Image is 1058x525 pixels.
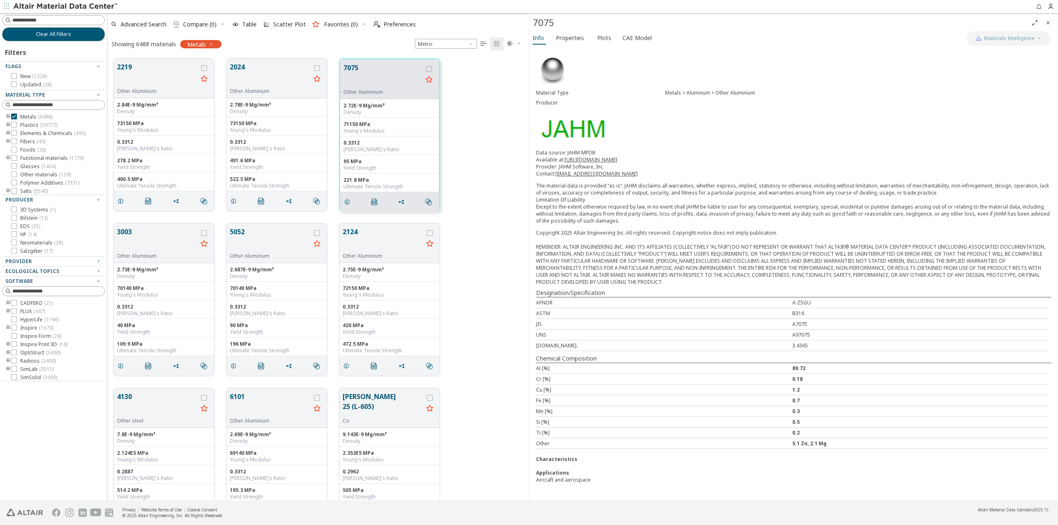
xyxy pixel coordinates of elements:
span: Elements & Chemicals [20,130,86,137]
div: Density [343,109,436,116]
span: ( 1 ) [50,206,56,213]
span: Table [242,21,257,27]
span: ( 28 ) [43,81,52,88]
span: Glasses [20,163,56,170]
div: 2.73E-9 Mg/mm³ [117,266,211,273]
div: 2.72E-9 Mg/mm³ [343,102,436,109]
span: CAE Model [622,31,652,45]
i:  [145,198,152,204]
span: Info [533,31,544,45]
button: Details [339,358,357,374]
div: 109.9 MPa [117,341,211,347]
div: 0.3312 [230,139,324,145]
span: FLUX [20,308,45,315]
div: [PERSON_NAME]'s Ratio [117,145,211,152]
div: Yield Strength [343,165,436,171]
div: A-Z5GU [792,299,1048,306]
a: Website Terms of Use [141,507,181,513]
span: Clear All Filters [36,31,71,38]
i: toogle group [5,366,11,373]
button: Share [395,358,412,374]
span: ( 447 ) [33,308,45,315]
div: Young's Modulus [343,128,436,134]
div: 89.72 [792,365,1048,372]
div: Density [117,273,211,280]
div: 40 MPa [117,322,211,329]
span: ( 6488 ) [38,113,52,120]
div: Density [343,438,436,444]
a: Cookie Consent [187,507,217,513]
button: Favorite [423,402,436,416]
button: Similar search [310,358,327,374]
span: ( 1670 ) [39,324,53,331]
div: Other Aluminium [117,88,198,95]
span: ( 3490 ) [43,374,57,381]
div: 491.6 MPa [230,157,324,164]
span: ( 59777 ) [40,121,57,128]
div: 71150 MPa [343,121,436,128]
span: ( 129 ) [59,171,71,178]
i:  [426,363,433,369]
div: 70140 MPa [117,285,211,292]
img: AI Copilot [975,35,982,42]
div: [PERSON_NAME]'s Ratio [230,475,324,482]
button: [PERSON_NAME] 25 (L-605) [343,392,423,418]
div: Other Aluminium [343,253,423,259]
span: SimLab [20,366,54,373]
button: Details [114,193,131,209]
div: 2.353E5 MPa [343,450,436,456]
i:  [493,40,500,47]
div: Density [230,438,324,444]
button: Details [226,358,244,374]
div: Yield Strength [117,329,211,335]
span: ( 1166 ) [44,316,59,323]
div: 2.69E-9 Mg/mm³ [230,431,324,438]
i: toogle group [5,325,11,331]
button: Close [1041,16,1055,29]
img: Material Type Image [536,53,569,86]
i: toogle group [5,122,11,128]
button: Share [282,358,299,374]
button: Similar search [197,358,214,374]
div: Density [230,108,324,115]
div: 0.3312 [230,304,324,310]
button: Similar search [310,193,327,209]
div: Yield Strength [117,164,211,171]
div: Chemical Composition [536,354,1051,363]
button: Clear All Filters [2,27,105,41]
div: 1.2 [792,386,1048,393]
div: Ti [%] [536,429,792,436]
span: ( 13 ) [39,214,48,221]
div: 0.3312 [117,304,211,310]
i:  [145,363,152,369]
button: 7075 [343,63,422,89]
div: Other [536,440,792,447]
div: 0.7 [792,397,1048,404]
div: Ultimate Tensile Strength [230,347,324,354]
button: Favorite [198,73,211,86]
div: 0.3 [792,408,1048,415]
span: ( 1226 ) [32,73,47,80]
i: toogle group [5,341,11,348]
div: [PERSON_NAME]'s Ratio [343,475,436,482]
img: Altair Engineering [7,509,43,516]
div: AFNOR [536,299,792,306]
span: New [20,73,47,80]
span: Salzgitter [20,248,53,254]
div: 472.5 MPa [343,341,436,347]
i:  [425,199,432,205]
div: Metals > Aluminum > Other Aluminium [665,90,1051,96]
span: Favorites (0) [324,21,358,27]
div: Applications [536,469,1051,476]
div: Density [230,273,324,280]
div: A97075 [792,331,1048,338]
button: Details [226,193,244,209]
i:  [258,363,264,369]
div: Ultimate Tensile Strength [343,183,436,190]
span: ( 3490 ) [46,349,60,356]
div: 2.687E-9 Mg/mm³ [230,266,324,273]
span: Metals [20,114,52,120]
button: PDF Download [141,358,159,374]
button: PDF Download [254,193,272,209]
button: PDF Download [141,193,159,209]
